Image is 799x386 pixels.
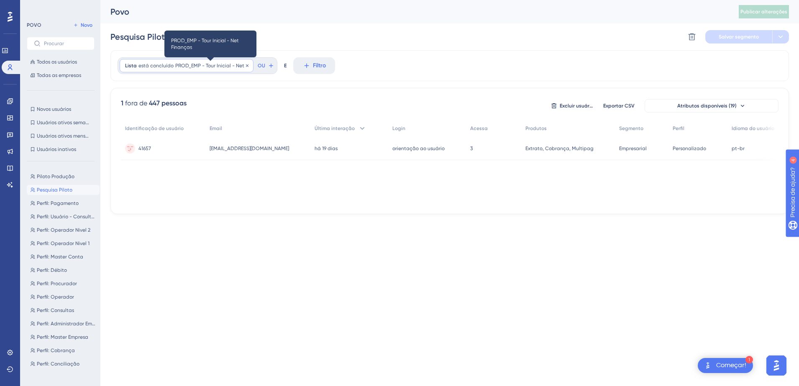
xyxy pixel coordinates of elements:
[619,125,643,132] span: Segmento
[37,119,91,126] span: Usuários ativos semanais
[37,360,79,367] span: Perfil: Conciliação
[37,347,75,354] span: Perfil: Cobrança
[110,6,718,18] div: Povo
[37,187,72,193] span: Pesquisa Piloto
[27,185,100,195] button: Pesquisa Piloto
[37,200,79,207] span: Perfil: Pagamento
[27,104,95,114] button: Novos usuários
[81,22,92,28] span: Novo
[284,57,287,74] div: E
[27,292,100,302] button: Perfil: Operador
[37,320,96,327] span: Perfil: Administrador Empresa
[138,62,174,69] span: está concluído
[37,240,90,247] span: Perfil: Operador Nivel 1
[732,145,745,152] span: pt-br
[110,31,185,43] input: Nome do segmento
[719,33,759,40] span: Salvar segmento
[27,171,100,181] button: Piloto Produção
[739,5,789,18] button: Publicar alterações
[27,359,100,369] button: Perfil: Conciliação
[740,8,787,15] span: Publicar alterações
[525,145,594,152] span: Extrato, Cobrança, Multipag
[257,59,275,72] button: OU
[27,131,95,141] button: Usuários ativos mensais
[37,253,83,260] span: Perfil: Master Conta
[125,62,137,69] span: Lista
[27,332,100,342] button: Perfil: Master Empresa
[27,144,95,154] button: Usuários inativos
[71,20,95,30] button: Novo
[470,125,488,132] span: Acessa
[125,98,147,108] div: fora de
[149,98,187,108] div: 447 pessoas
[37,173,74,180] span: Piloto Produção
[171,37,250,51] span: PROD_EMP - Tour Inicial - Net Finanças
[764,353,789,378] iframe: UserGuiding AI Assistant Launcher
[315,125,355,132] span: Última interação
[27,252,100,262] button: Perfil: Master Conta
[525,125,547,132] span: Produtos
[210,145,289,152] span: [EMAIL_ADDRESS][DOMAIN_NAME]
[732,125,774,132] span: Idioma do usuário
[37,213,96,220] span: Perfil: Usuário - Consultas
[20,2,70,12] span: Precisa de ajuda?
[673,145,706,152] span: Personalizado
[27,225,100,235] button: Perfil: Operador Nivel 2
[125,125,184,132] span: Identificação de usuário
[716,361,746,370] div: Começar!
[673,125,684,132] span: Perfil
[551,99,593,112] button: Excluir usuários
[293,57,335,74] button: Filtro
[603,102,635,109] span: Exportar CSV
[37,59,77,65] span: Todos os usuários
[27,319,100,329] button: Perfil: Administrador Empresa
[27,345,100,355] button: Perfil: Cobrança
[210,125,222,132] span: Email
[27,279,100,289] button: Perfil: Procurador
[703,360,713,371] img: texto alternativo de imagem do iniciador
[313,61,326,71] span: Filtro
[37,72,81,79] span: Todas as empresas
[560,102,593,109] span: Excluir usuários
[392,125,405,132] span: Login
[27,118,95,128] button: Usuários ativos semanais
[645,99,779,112] button: Atributos disponíveis (19)
[37,280,77,287] span: Perfil: Procurador
[698,358,753,373] div: Abra o Get Started! lista de verificação, módulos restantes: 1
[138,145,151,152] span: 41657
[619,145,647,152] span: Empresarial
[76,4,78,11] div: 4
[598,99,640,112] button: Exportar CSV
[27,57,95,67] button: Todos os usuários
[27,238,100,248] button: Perfil: Operador Nivel 1
[37,146,76,153] span: Usuários inativos
[27,212,100,222] button: Perfil: Usuário - Consultas
[677,102,737,109] span: Atributos disponíveis (19)
[37,227,90,233] span: Perfil: Operador Nivel 2
[27,70,95,80] button: Todas as empresas
[27,265,100,275] button: Perfil: Débito
[37,294,74,300] span: Perfil: Operador
[37,334,88,340] span: Perfil: Master Empresa
[37,133,91,139] span: Usuários ativos mensais
[175,62,248,69] span: PROD_EMP - Tour Inicial - Net Finanças
[470,145,473,152] span: 3
[37,106,71,112] span: Novos usuários
[745,356,753,363] div: 1
[37,267,67,274] span: Perfil: Débito
[121,98,123,108] div: 1
[705,30,772,43] button: Salvar segmento
[27,22,41,28] div: POVO
[44,41,87,46] input: Procurar
[315,146,338,151] time: há 19 dias
[258,62,265,69] span: OU
[27,198,100,208] button: Perfil: Pagamento
[392,145,445,152] span: orientação ao usuário
[27,305,100,315] button: Perfil: Consultas
[37,307,74,314] span: Perfil: Consultas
